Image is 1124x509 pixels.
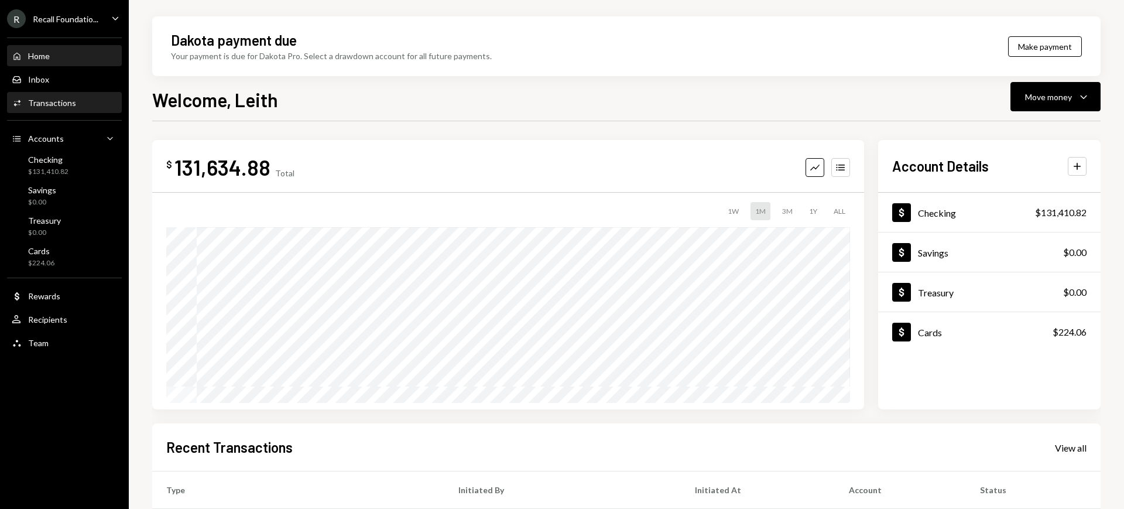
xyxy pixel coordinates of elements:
[28,185,56,195] div: Savings
[28,258,54,268] div: $224.06
[7,45,122,66] a: Home
[1035,206,1087,220] div: $131,410.82
[966,472,1101,509] th: Status
[1025,91,1072,103] div: Move money
[878,312,1101,351] a: Cards$224.06
[878,233,1101,272] a: Savings$0.00
[28,315,67,324] div: Recipients
[7,212,122,240] a: Treasury$0.00
[28,134,64,144] div: Accounts
[275,168,294,178] div: Total
[28,216,61,226] div: Treasury
[7,285,122,306] a: Rewards
[7,182,122,210] a: Savings$0.00
[7,332,122,353] a: Team
[7,9,26,28] div: R
[174,154,270,180] div: 131,634.88
[171,30,297,50] div: Dakota payment due
[33,14,98,24] div: Recall Foundatio...
[7,69,122,90] a: Inbox
[878,193,1101,232] a: Checking$131,410.82
[1063,285,1087,299] div: $0.00
[829,202,850,220] div: ALL
[171,50,492,62] div: Your payment is due for Dakota Pro. Select a drawdown account for all future payments.
[28,155,68,165] div: Checking
[7,128,122,149] a: Accounts
[28,228,61,238] div: $0.00
[152,472,444,509] th: Type
[28,246,54,256] div: Cards
[28,338,49,348] div: Team
[28,167,68,177] div: $131,410.82
[918,287,954,298] div: Treasury
[918,247,948,258] div: Savings
[1008,36,1082,57] button: Make payment
[28,197,56,207] div: $0.00
[751,202,770,220] div: 1M
[28,51,50,61] div: Home
[1010,82,1101,111] button: Move money
[152,88,278,111] h1: Welcome, Leith
[28,74,49,84] div: Inbox
[892,156,989,176] h2: Account Details
[7,92,122,113] a: Transactions
[28,291,60,301] div: Rewards
[7,242,122,271] a: Cards$224.06
[918,327,942,338] div: Cards
[7,151,122,179] a: Checking$131,410.82
[28,98,76,108] div: Transactions
[723,202,743,220] div: 1W
[804,202,822,220] div: 1Y
[835,472,966,509] th: Account
[777,202,797,220] div: 3M
[166,438,293,457] h2: Recent Transactions
[1055,441,1087,454] a: View all
[1053,325,1087,339] div: $224.06
[1055,442,1087,454] div: View all
[878,272,1101,312] a: Treasury$0.00
[166,159,172,170] div: $
[7,309,122,330] a: Recipients
[444,472,681,509] th: Initiated By
[918,207,956,218] div: Checking
[681,472,834,509] th: Initiated At
[1063,245,1087,259] div: $0.00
